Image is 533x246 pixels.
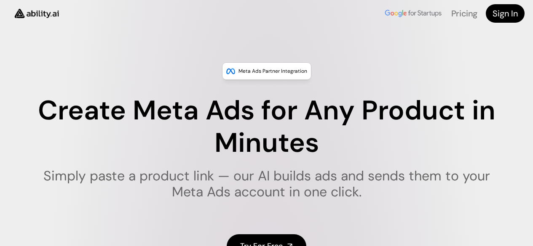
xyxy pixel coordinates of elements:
[27,168,506,200] h1: Simply paste a product link — our AI builds ads and sends them to your Meta Ads account in one cl...
[27,95,506,159] h1: Create Meta Ads for Any Product in Minutes
[451,8,477,19] a: Pricing
[486,4,525,23] a: Sign In
[493,8,518,19] h4: Sign In
[238,67,307,75] p: Meta Ads Partner Integration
